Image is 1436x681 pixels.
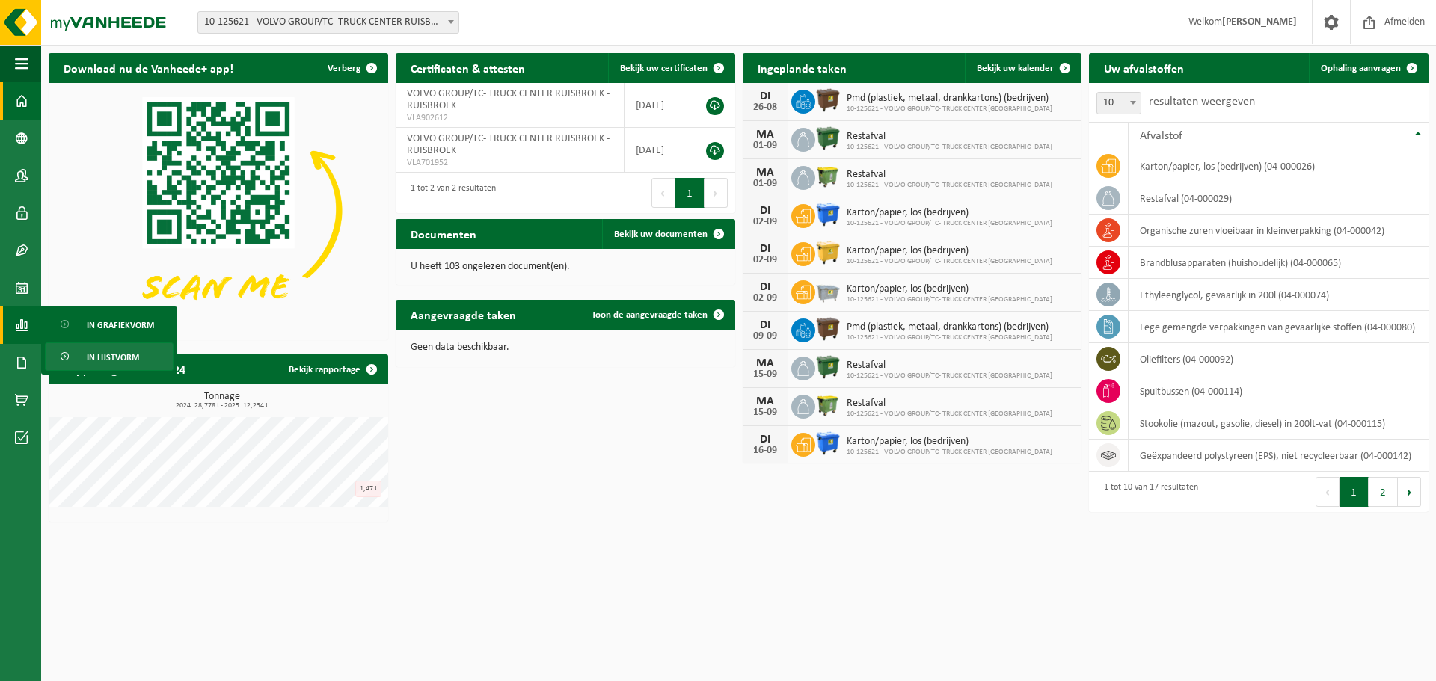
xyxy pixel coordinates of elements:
[750,167,780,179] div: MA
[1340,477,1369,507] button: 1
[815,202,841,227] img: WB-1100-HPE-BE-01
[750,102,780,113] div: 26-08
[1129,375,1429,407] td: spuitbussen (04-000114)
[407,88,610,111] span: VOLVO GROUP/TC- TRUCK CENTER RUISBROEK - RUISBROEK
[407,112,613,124] span: VLA902612
[625,128,691,173] td: [DATE]
[847,93,1052,105] span: Pmd (plastiek, metaal, drankkartons) (bedrijven)
[355,481,381,497] div: 1,47 t
[847,448,1052,457] span: 10-125621 - VOLVO GROUP/TC- TRUCK CENTER [GEOGRAPHIC_DATA]
[750,357,780,369] div: MA
[847,169,1052,181] span: Restafval
[620,64,708,73] span: Bekijk uw certificaten
[815,278,841,303] img: WB-2500-GAL-GY-01
[750,293,780,303] div: 02-09
[1096,475,1198,508] div: 1 tot 10 van 17 resultaten
[750,205,780,217] div: DI
[1398,477,1421,507] button: Next
[56,402,388,410] span: 2024: 28,778 t - 2025: 12,234 t
[815,240,841,265] img: WB-1100-HPE-YW-01
[1129,247,1429,279] td: brandblusapparaten (huishoudelijk) (04-000065)
[614,229,708,239] span: Bekijk uw documenten
[56,392,388,410] h3: Tonnage
[750,407,780,418] div: 15-09
[411,262,720,272] p: U heeft 103 ongelezen document(en).
[1097,93,1141,114] span: 10
[847,181,1052,190] span: 10-125621 - VOLVO GROUP/TC- TRUCK CENTER [GEOGRAPHIC_DATA]
[1096,92,1141,114] span: 10
[750,281,780,293] div: DI
[815,392,841,418] img: WB-1100-HPE-GN-50
[847,143,1052,152] span: 10-125621 - VOLVO GROUP/TC- TRUCK CENTER [GEOGRAPHIC_DATA]
[847,219,1052,228] span: 10-125621 - VOLVO GROUP/TC- TRUCK CENTER [GEOGRAPHIC_DATA]
[403,176,496,209] div: 1 tot 2 van 2 resultaten
[1222,16,1297,28] strong: [PERSON_NAME]
[675,178,705,208] button: 1
[1140,130,1182,142] span: Afvalstof
[847,105,1052,114] span: 10-125621 - VOLVO GROUP/TC- TRUCK CENTER [GEOGRAPHIC_DATA]
[1089,53,1199,82] h2: Uw afvalstoffen
[580,300,734,330] a: Toon de aangevraagde taken
[977,64,1054,73] span: Bekijk uw kalender
[743,53,862,82] h2: Ingeplande taken
[1129,343,1429,375] td: oliefilters (04-000092)
[815,164,841,189] img: WB-1100-HPE-GN-50
[1129,215,1429,247] td: organische zuren vloeibaar in kleinverpakking (04-000042)
[197,11,459,34] span: 10-125621 - VOLVO GROUP/TC- TRUCK CENTER RUISBROEK - RUISBROEK
[45,310,174,339] a: In grafiekvorm
[608,53,734,83] a: Bekijk uw certificaten
[1321,64,1401,73] span: Ophaling aanvragen
[815,316,841,342] img: WB-1100-HPE-BN-01
[407,133,610,156] span: VOLVO GROUP/TC- TRUCK CENTER RUISBROEK - RUISBROEK
[847,245,1052,257] span: Karton/papier, los (bedrijven)
[750,129,780,141] div: MA
[625,83,691,128] td: [DATE]
[316,53,387,83] button: Verberg
[1149,96,1255,108] label: resultaten weergeven
[1129,311,1429,343] td: lege gemengde verpakkingen van gevaarlijke stoffen (04-000080)
[750,446,780,456] div: 16-09
[847,398,1052,410] span: Restafval
[815,126,841,151] img: WB-1100-HPE-GN-01
[847,283,1052,295] span: Karton/papier, los (bedrijven)
[847,436,1052,448] span: Karton/papier, los (bedrijven)
[965,53,1080,83] a: Bekijk uw kalender
[847,360,1052,372] span: Restafval
[396,219,491,248] h2: Documenten
[651,178,675,208] button: Previous
[847,131,1052,143] span: Restafval
[87,311,154,339] span: In grafiekvorm
[49,53,248,82] h2: Download nu de Vanheede+ app!
[1129,150,1429,182] td: karton/papier, los (bedrijven) (04-000026)
[815,431,841,456] img: WB-1100-HPE-BE-01
[592,310,708,320] span: Toon de aangevraagde taken
[750,369,780,380] div: 15-09
[750,179,780,189] div: 01-09
[396,300,531,329] h2: Aangevraagde taken
[750,319,780,331] div: DI
[407,157,613,169] span: VLA701952
[847,207,1052,219] span: Karton/papier, los (bedrijven)
[1316,477,1340,507] button: Previous
[847,372,1052,380] span: 10-125621 - VOLVO GROUP/TC- TRUCK CENTER [GEOGRAPHIC_DATA]
[750,243,780,255] div: DI
[815,354,841,380] img: WB-1100-HPE-GN-01
[602,219,734,249] a: Bekijk uw documenten
[1309,53,1427,83] a: Ophaling aanvragen
[750,434,780,446] div: DI
[750,217,780,227] div: 02-09
[1129,407,1429,440] td: stookolie (mazout, gasolie, diesel) in 200lt-vat (04-000115)
[750,90,780,102] div: DI
[1129,182,1429,215] td: restafval (04-000029)
[198,12,458,33] span: 10-125621 - VOLVO GROUP/TC- TRUCK CENTER RUISBROEK - RUISBROEK
[411,342,720,353] p: Geen data beschikbaar.
[1129,279,1429,311] td: ethyleenglycol, gevaarlijk in 200l (04-000074)
[87,343,139,372] span: In lijstvorm
[49,83,388,337] img: Download de VHEPlus App
[847,410,1052,419] span: 10-125621 - VOLVO GROUP/TC- TRUCK CENTER [GEOGRAPHIC_DATA]
[750,255,780,265] div: 02-09
[328,64,360,73] span: Verberg
[1129,440,1429,472] td: geëxpandeerd polystyreen (EPS), niet recycleerbaar (04-000142)
[396,53,540,82] h2: Certificaten & attesten
[847,333,1052,342] span: 10-125621 - VOLVO GROUP/TC- TRUCK CENTER [GEOGRAPHIC_DATA]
